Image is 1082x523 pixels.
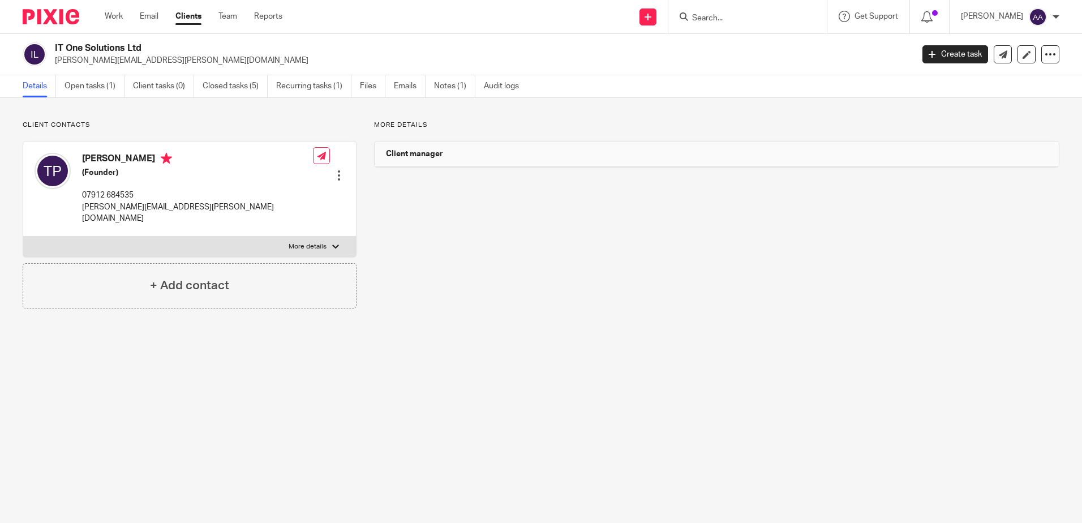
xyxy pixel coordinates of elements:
[23,121,357,130] p: Client contacts
[161,153,172,164] i: Primary
[55,55,905,66] p: [PERSON_NAME][EMAIL_ADDRESS][PERSON_NAME][DOMAIN_NAME]
[82,167,313,178] h5: (Founder)
[23,9,79,24] img: Pixie
[82,190,313,201] p: 07912 684535
[394,75,426,97] a: Emails
[175,11,201,22] a: Clients
[434,75,475,97] a: Notes (1)
[203,75,268,97] a: Closed tasks (5)
[1029,8,1047,26] img: svg%3E
[82,153,313,167] h4: [PERSON_NAME]
[386,148,443,160] h3: Client manager
[55,42,735,54] h2: IT One Solutions Ltd
[360,75,385,97] a: Files
[140,11,158,22] a: Email
[218,11,237,22] a: Team
[374,121,1059,130] p: More details
[82,202,313,225] p: [PERSON_NAME][EMAIL_ADDRESS][PERSON_NAME][DOMAIN_NAME]
[65,75,124,97] a: Open tasks (1)
[922,45,988,63] a: Create task
[1017,45,1036,63] a: Edit client
[994,45,1012,63] a: Send new email
[35,153,71,189] img: svg%3E
[23,42,46,66] img: svg%3E
[150,277,229,294] h4: + Add contact
[691,14,793,24] input: Search
[484,75,527,97] a: Audit logs
[289,242,327,251] p: More details
[855,12,898,20] span: Get Support
[276,75,351,97] a: Recurring tasks (1)
[254,11,282,22] a: Reports
[133,75,194,97] a: Client tasks (0)
[961,11,1023,22] p: [PERSON_NAME]
[105,11,123,22] a: Work
[23,75,56,97] a: Details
